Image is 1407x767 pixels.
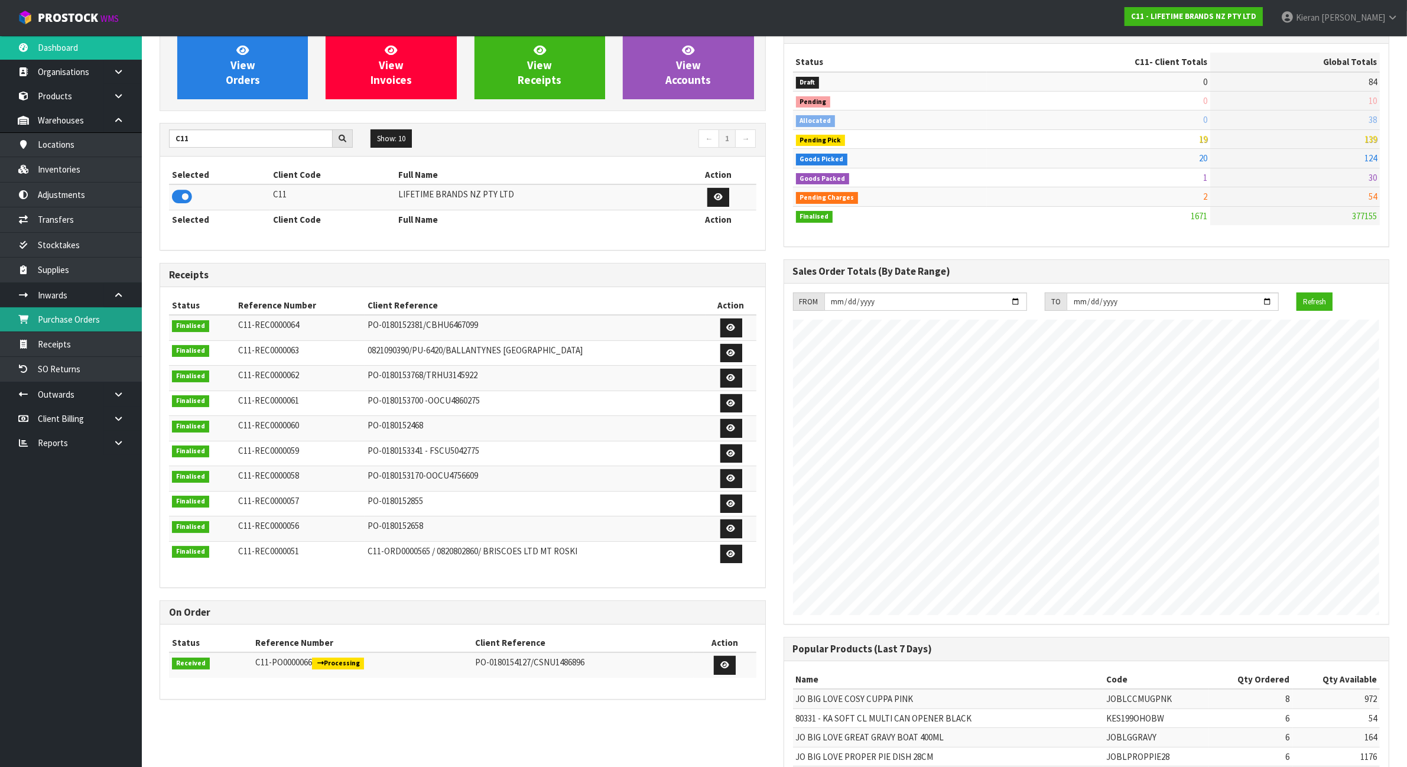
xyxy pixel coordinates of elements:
[368,445,479,456] span: PO-0180153341 - FSCU5042775
[235,296,365,315] th: Reference Number
[1103,708,1209,727] td: KES199OHOBW
[395,165,680,184] th: Full Name
[1131,11,1256,21] strong: C11 - LIFETIME BRANDS NZ PTY LTD
[1103,747,1209,766] td: JOBLPROPPIE28
[1293,728,1380,747] td: 164
[1293,689,1380,708] td: 972
[796,115,836,127] span: Allocated
[680,210,756,229] th: Action
[169,210,270,229] th: Selected
[238,420,299,431] span: C11-REC0000060
[172,658,210,669] span: Received
[169,633,252,652] th: Status
[238,445,299,456] span: C11-REC0000059
[270,165,396,184] th: Client Code
[793,27,1380,38] h3: Sales Order Totals
[1369,172,1377,183] span: 30
[793,292,824,311] div: FROM
[1203,114,1207,125] span: 0
[793,728,1104,747] td: JO BIG LOVE GREAT GRAVY BOAT 400ML
[100,13,119,24] small: WMS
[172,546,209,558] span: Finalised
[238,495,299,506] span: C11-REC0000057
[1203,95,1207,106] span: 0
[1103,689,1209,708] td: JOBLCCMUGPNK
[796,173,850,185] span: Goods Packed
[796,192,859,204] span: Pending Charges
[793,708,1104,727] td: 80331 - KA SOFT CL MULTI CAN OPENER BLACK
[368,470,478,481] span: PO-0180153170-OOCU4756609
[172,496,209,508] span: Finalised
[475,32,605,99] a: ViewReceipts
[698,129,719,148] a: ←
[226,43,260,87] span: View Orders
[238,470,299,481] span: C11-REC0000058
[694,633,756,652] th: Action
[1045,292,1067,311] div: TO
[312,658,364,669] span: Processing
[793,643,1380,655] h3: Popular Products (Last 7 Days)
[796,135,846,147] span: Pending Pick
[1210,53,1380,71] th: Global Totals
[1203,76,1207,87] span: 0
[172,320,209,332] span: Finalised
[1293,708,1380,727] td: 54
[172,370,209,382] span: Finalised
[368,395,480,406] span: PO-0180153700 -OOCU4860275
[1369,95,1377,106] span: 10
[706,296,756,315] th: Action
[169,165,270,184] th: Selected
[326,32,456,99] a: ViewInvoices
[238,395,299,406] span: C11-REC0000061
[172,345,209,357] span: Finalised
[1199,134,1207,145] span: 19
[796,211,833,223] span: Finalised
[252,652,472,678] td: C11-PO0000066
[1296,292,1333,311] button: Refresh
[238,545,299,557] span: C11-REC0000051
[518,43,561,87] span: View Receipts
[796,77,820,89] span: Draft
[368,344,583,356] span: 0821090390/PU-6420/BALLANTYNES [GEOGRAPHIC_DATA]
[1125,7,1263,26] a: C11 - LIFETIME BRANDS NZ PTY LTD
[172,446,209,457] span: Finalised
[238,319,299,330] span: C11-REC0000064
[169,607,756,618] h3: On Order
[1369,76,1377,87] span: 84
[793,689,1104,708] td: JO BIG LOVE COSY CUPPA PINK
[735,129,756,148] a: →
[793,670,1104,689] th: Name
[252,633,472,652] th: Reference Number
[368,545,577,557] span: C11-ORD0000565 / 0820802860/ BRISCOES LTD MT ROSKI
[472,129,756,150] nav: Page navigation
[169,296,235,315] th: Status
[719,129,736,148] a: 1
[368,520,423,531] span: PO-0180152658
[172,421,209,433] span: Finalised
[1199,152,1207,164] span: 20
[371,129,412,148] button: Show: 10
[172,521,209,533] span: Finalised
[472,633,694,652] th: Client Reference
[1209,670,1293,689] th: Qty Ordered
[1209,747,1293,766] td: 6
[395,210,680,229] th: Full Name
[1369,114,1377,125] span: 38
[1103,670,1209,689] th: Code
[1364,152,1377,164] span: 124
[665,43,711,87] span: View Accounts
[793,53,987,71] th: Status
[680,165,756,184] th: Action
[368,420,423,431] span: PO-0180152468
[169,269,756,281] h3: Receipts
[238,369,299,381] span: C11-REC0000062
[793,747,1104,766] td: JO BIG LOVE PROPER PIE DISH 28CM
[368,319,478,330] span: PO-0180152381/CBHU6467099
[1209,728,1293,747] td: 6
[1352,210,1377,222] span: 377155
[172,471,209,483] span: Finalised
[1209,689,1293,708] td: 8
[793,266,1380,277] h3: Sales Order Totals (By Date Range)
[987,53,1210,71] th: - Client Totals
[1364,134,1377,145] span: 139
